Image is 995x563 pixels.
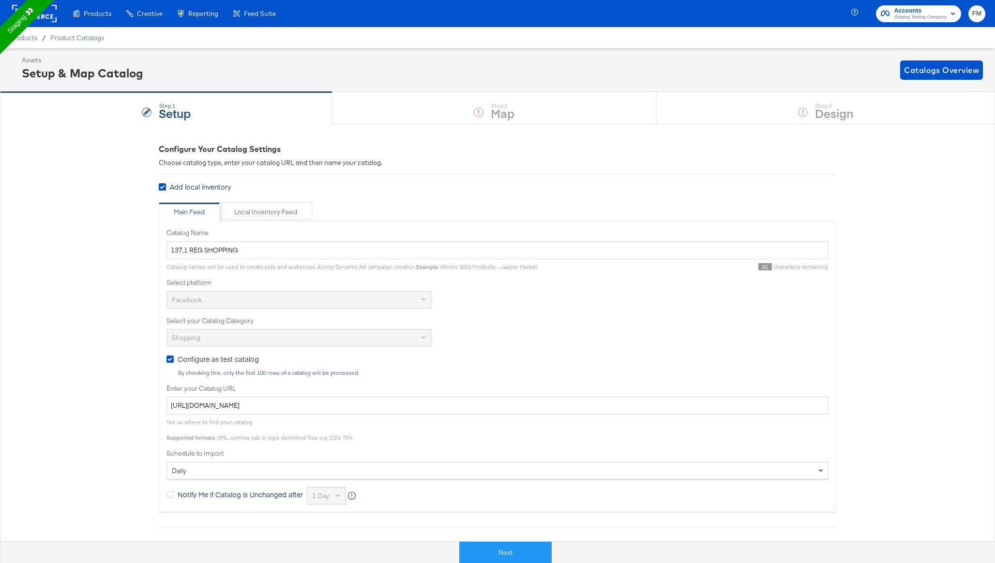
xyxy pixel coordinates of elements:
span: Creative [137,10,163,17]
strong: Supported formats [166,434,215,441]
span: Products [10,34,37,42]
div: Main Feed [174,207,205,217]
span: Products [84,10,111,17]
div: Local Inventory Feed [234,207,297,217]
span: Shopping [172,333,200,342]
div: Step: 1 [159,103,191,109]
input: Enter Catalog URL, e.g. http://www.example.com/products.xml [166,397,829,415]
span: daily [172,466,186,475]
label: Schedule to Import [166,449,829,458]
div: Choose catalog type, enter your catalog URL and then name your catalog. [159,158,836,167]
span: Tell us where to find your catalog. : XML, comma, tab or pipe delimited files e.g. CSV, TSV. [166,418,353,441]
span: Facebook [172,296,202,304]
span: FM [972,8,981,19]
input: Name your catalog e.g. My Dynamic Product Catalog [166,241,829,259]
span: Catalogs Overview [904,63,979,77]
span: 81 [758,263,772,270]
button: Catalogs Overview [900,60,983,80]
div: Assets [22,56,143,65]
span: 1 day [312,491,329,500]
span: Add local inventory [170,182,231,192]
span: Accounts [894,6,947,16]
a: Product Catalogs [50,34,104,42]
div: Configure Your Catalog Settings [159,144,836,155]
label: Catalog Name [166,228,829,237]
label: Select platform [166,278,829,287]
strong: Setup [159,105,191,121]
strong: Example [416,263,438,270]
label: Enter your Catalog URL [166,384,829,393]
span: Feed Suite [244,10,276,17]
div: By checking this, only the first 100 rows of a catalog will be processed. [178,370,829,376]
span: Staging Testing Company [894,14,947,21]
div: characters remaining [537,263,829,271]
div: Setup & Map Catalog [22,65,143,81]
span: Catalog names will be used to create sets and audiences during Dynamic Ad campaign creation. : Wi... [166,263,537,270]
button: AccountsStaging Testing Company [876,5,961,22]
span: Reporting [188,10,218,17]
label: Select your Catalog Category [166,316,829,326]
button: FM [968,5,985,22]
span: Notify Me if Catalog is Unchanged after [178,489,303,499]
span: / [37,34,50,42]
span: Configure as test catalog [178,354,259,364]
